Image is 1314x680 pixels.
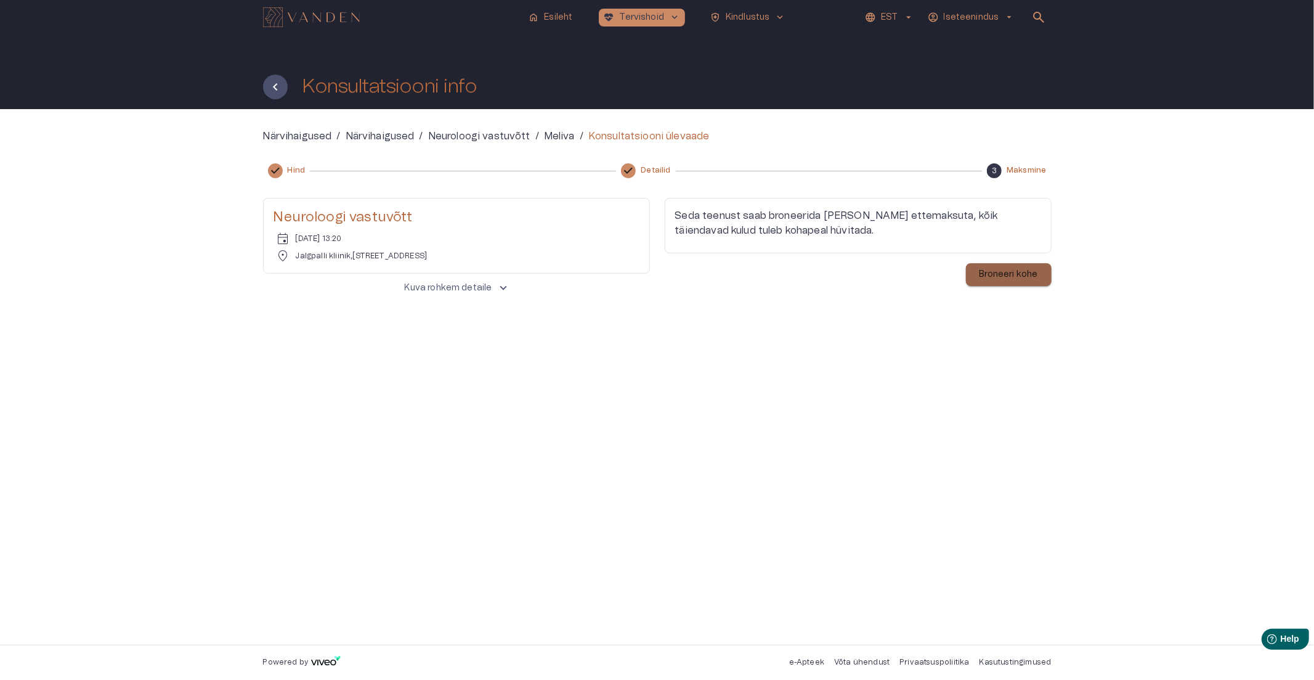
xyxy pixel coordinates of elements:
[263,75,288,99] button: Tagasi
[641,165,670,176] span: Detailid
[274,208,639,226] h5: Neuroloogi vastuvõtt
[263,657,309,668] p: Powered by
[296,234,342,244] p: [DATE] 13:20
[276,231,291,246] span: event
[535,129,539,144] p: /
[544,129,575,144] a: Meliva
[544,11,572,24] p: Esileht
[1004,12,1015,23] span: arrow_drop_down
[528,12,539,23] span: home
[726,11,770,24] p: Kindlustus
[599,9,686,27] button: ecg_heartTervishoidkeyboard_arrow_down
[263,7,360,27] img: Vanden logo
[588,129,710,144] p: Konsultatsiooni ülevaade
[775,12,786,23] span: keyboard_arrow_down
[405,282,492,295] p: Kuva rohkem detaile
[705,9,791,27] button: health_and_safetyKindlustuskeyboard_arrow_down
[336,129,340,144] p: /
[979,268,1038,281] p: Broneeri kohe
[834,657,890,668] p: Võta ühendust
[263,129,332,144] a: Närvihaigused
[789,658,824,666] a: e-Apteek
[669,12,680,23] span: keyboard_arrow_down
[296,251,428,261] p: Jalgpalli kliinik , [STREET_ADDRESS]
[288,165,306,176] span: Hind
[604,12,615,23] span: ecg_heart
[881,11,898,24] p: EST
[276,248,291,263] span: location_on
[710,12,721,23] span: health_and_safety
[899,658,969,666] a: Privaatsuspoliitika
[675,208,1041,238] p: Seda teenust saab broneerida [PERSON_NAME] ettemaksuta, kõik täiendavad kulud tuleb kohapeal hüvi...
[966,263,1052,286] button: Broneeri kohe
[263,276,650,300] button: Kuva rohkem detailekeyboard_arrow_up
[1007,165,1046,176] span: Maksmine
[1032,10,1047,25] span: search
[302,76,477,97] h1: Konsultatsiooni info
[580,129,583,144] p: /
[428,129,530,144] a: Neuroloogi vastuvõtt
[863,9,915,27] button: EST
[992,167,997,174] text: 3
[263,9,519,26] a: Navigate to homepage
[523,9,578,27] button: homeEsileht
[1218,624,1314,658] iframe: Help widget launcher
[1027,5,1052,30] button: open search modal
[620,11,665,24] p: Tervishoid
[497,281,510,295] span: keyboard_arrow_up
[979,658,1052,666] a: Kasutustingimused
[944,11,999,24] p: Iseteenindus
[346,129,415,144] a: Närvihaigused
[420,129,423,144] p: /
[926,9,1017,27] button: Iseteenindusarrow_drop_down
